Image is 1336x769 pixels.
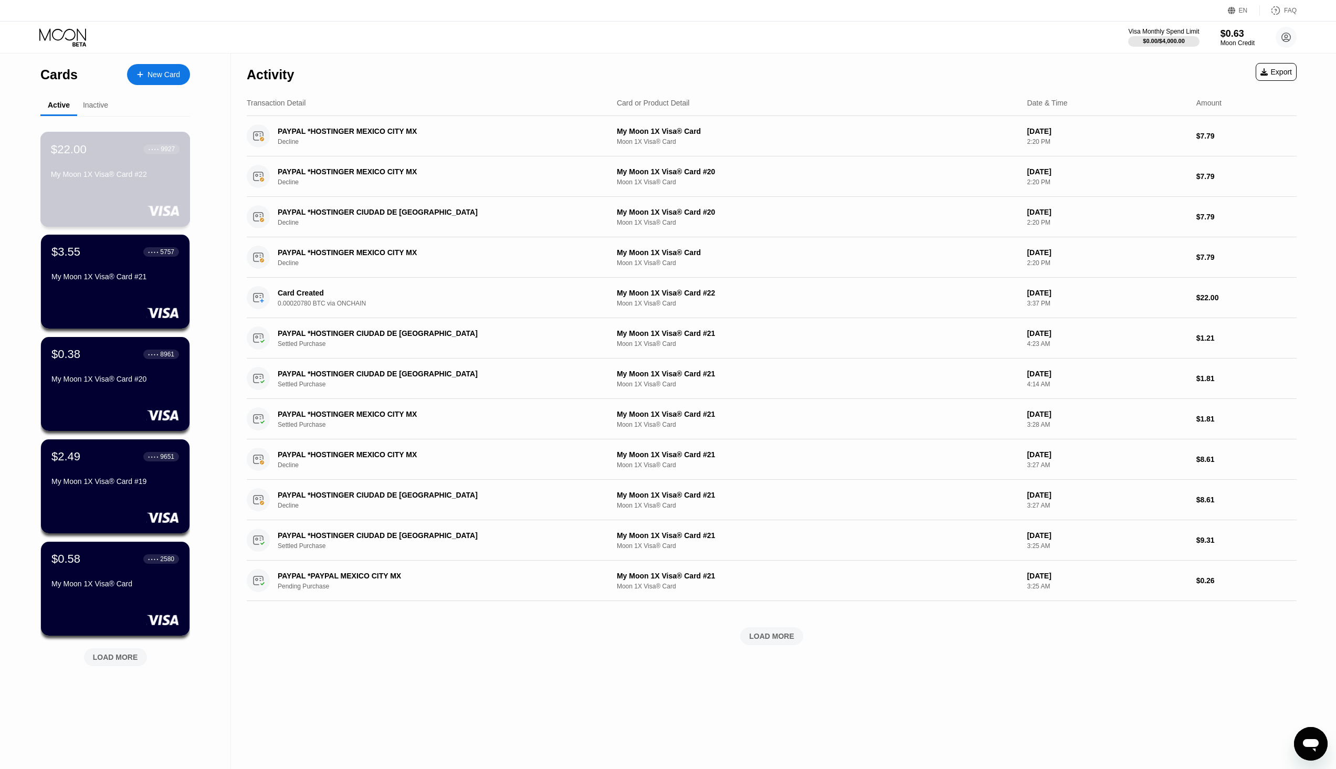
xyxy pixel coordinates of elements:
[278,340,603,347] div: Settled Purchase
[278,450,581,459] div: PAYPAL *HOSTINGER MEXICO CITY MX
[247,480,1297,520] div: PAYPAL *HOSTINGER CIUDAD DE [GEOGRAPHIC_DATA]DeclineMy Moon 1X Visa® Card #21Moon 1X Visa® Card[D...
[278,381,603,388] div: Settled Purchase
[1027,259,1187,267] div: 2:20 PM
[1027,178,1187,186] div: 2:20 PM
[278,329,581,338] div: PAYPAL *HOSTINGER CIUDAD DE [GEOGRAPHIC_DATA]
[617,450,1018,459] div: My Moon 1X Visa® Card #21
[1196,293,1297,302] div: $22.00
[247,278,1297,318] div: Card Created0.00020780 BTC via ONCHAINMy Moon 1X Visa® Card #22Moon 1X Visa® Card[DATE]3:37 PM$22.00
[278,421,603,428] div: Settled Purchase
[278,300,603,307] div: 0.00020780 BTC via ONCHAIN
[41,132,190,226] div: $22.00● ● ● ●9927My Moon 1X Visa® Card #22
[1196,415,1297,423] div: $1.81
[617,531,1018,540] div: My Moon 1X Visa® Card #21
[617,381,1018,388] div: Moon 1X Visa® Card
[1221,39,1255,47] div: Moon Credit
[247,237,1297,278] div: PAYPAL *HOSTINGER MEXICO CITY MXDeclineMy Moon 1X Visa® CardMoon 1X Visa® Card[DATE]2:20 PM$7.79
[247,156,1297,197] div: PAYPAL *HOSTINGER MEXICO CITY MXDeclineMy Moon 1X Visa® Card #20Moon 1X Visa® Card[DATE]2:20 PM$7.79
[617,99,690,107] div: Card or Product Detail
[1196,172,1297,181] div: $7.79
[617,370,1018,378] div: My Moon 1X Visa® Card #21
[161,145,175,153] div: 9927
[48,101,70,109] div: Active
[1256,63,1297,81] div: Export
[1196,213,1297,221] div: $7.79
[617,410,1018,418] div: My Moon 1X Visa® Card #21
[247,67,294,82] div: Activity
[1027,531,1187,540] div: [DATE]
[278,491,581,499] div: PAYPAL *HOSTINGER CIUDAD DE [GEOGRAPHIC_DATA]
[278,572,581,580] div: PAYPAL *PAYPAL MEXICO CITY MX
[1143,38,1185,44] div: $0.00 / $4,000.00
[1027,572,1187,580] div: [DATE]
[1027,99,1067,107] div: Date & Time
[617,219,1018,226] div: Moon 1X Visa® Card
[278,127,581,135] div: PAYPAL *HOSTINGER MEXICO CITY MX
[247,359,1297,399] div: PAYPAL *HOSTINGER CIUDAD DE [GEOGRAPHIC_DATA]Settled PurchaseMy Moon 1X Visa® Card #21Moon 1X Vis...
[41,439,190,533] div: $2.49● ● ● ●9651My Moon 1X Visa® Card #19
[1027,370,1187,378] div: [DATE]
[247,99,306,107] div: Transaction Detail
[51,142,87,156] div: $22.00
[1027,248,1187,257] div: [DATE]
[278,542,603,550] div: Settled Purchase
[247,116,1297,156] div: PAYPAL *HOSTINGER MEXICO CITY MXDeclineMy Moon 1X Visa® CardMoon 1X Visa® Card[DATE]2:20 PM$7.79
[1027,502,1187,509] div: 3:27 AM
[41,337,190,431] div: $0.38● ● ● ●8961My Moon 1X Visa® Card #20
[278,531,581,540] div: PAYPAL *HOSTINGER CIUDAD DE [GEOGRAPHIC_DATA]
[127,64,190,85] div: New Card
[1027,491,1187,499] div: [DATE]
[617,167,1018,176] div: My Moon 1X Visa® Card #20
[247,561,1297,601] div: PAYPAL *PAYPAL MEXICO CITY MXPending PurchaseMy Moon 1X Visa® Card #21Moon 1X Visa® Card[DATE]3:2...
[148,455,159,458] div: ● ● ● ●
[1196,99,1222,107] div: Amount
[51,477,179,486] div: My Moon 1X Visa® Card #19
[1027,410,1187,418] div: [DATE]
[617,461,1018,469] div: Moon 1X Visa® Card
[278,248,581,257] div: PAYPAL *HOSTINGER MEXICO CITY MX
[278,461,603,469] div: Decline
[51,580,179,588] div: My Moon 1X Visa® Card
[1027,340,1187,347] div: 4:23 AM
[1027,300,1187,307] div: 3:37 PM
[617,289,1018,297] div: My Moon 1X Visa® Card #22
[617,572,1018,580] div: My Moon 1X Visa® Card #21
[1260,5,1297,16] div: FAQ
[247,399,1297,439] div: PAYPAL *HOSTINGER MEXICO CITY MXSettled PurchaseMy Moon 1X Visa® Card #21Moon 1X Visa® Card[DATE]...
[1196,455,1297,463] div: $8.61
[247,197,1297,237] div: PAYPAL *HOSTINGER CIUDAD DE [GEOGRAPHIC_DATA]DeclineMy Moon 1X Visa® Card #20Moon 1X Visa® Card[D...
[247,318,1297,359] div: PAYPAL *HOSTINGER CIUDAD DE [GEOGRAPHIC_DATA]Settled PurchaseMy Moon 1X Visa® Card #21Moon 1X Vis...
[278,502,603,509] div: Decline
[1027,583,1187,590] div: 3:25 AM
[247,627,1297,645] div: LOAD MORE
[1027,461,1187,469] div: 3:27 AM
[51,347,80,361] div: $0.38
[40,67,78,82] div: Cards
[51,272,179,281] div: My Moon 1X Visa® Card #21
[148,353,159,356] div: ● ● ● ●
[83,101,108,109] div: Inactive
[749,631,794,641] div: LOAD MORE
[1027,450,1187,459] div: [DATE]
[617,329,1018,338] div: My Moon 1X Visa® Card #21
[1027,219,1187,226] div: 2:20 PM
[278,583,603,590] div: Pending Purchase
[617,502,1018,509] div: Moon 1X Visa® Card
[617,127,1018,135] div: My Moon 1X Visa® Card
[1196,132,1297,140] div: $7.79
[1027,421,1187,428] div: 3:28 AM
[278,208,581,216] div: PAYPAL *HOSTINGER CIUDAD DE [GEOGRAPHIC_DATA]
[1027,208,1187,216] div: [DATE]
[617,583,1018,590] div: Moon 1X Visa® Card
[278,410,581,418] div: PAYPAL *HOSTINGER MEXICO CITY MX
[278,259,603,267] div: Decline
[160,248,174,256] div: 5757
[1196,334,1297,342] div: $1.21
[617,300,1018,307] div: Moon 1X Visa® Card
[51,375,179,383] div: My Moon 1X Visa® Card #20
[149,148,159,151] div: ● ● ● ●
[617,208,1018,216] div: My Moon 1X Visa® Card #20
[247,520,1297,561] div: PAYPAL *HOSTINGER CIUDAD DE [GEOGRAPHIC_DATA]Settled PurchaseMy Moon 1X Visa® Card #21Moon 1X Vis...
[1196,536,1297,544] div: $9.31
[1027,127,1187,135] div: [DATE]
